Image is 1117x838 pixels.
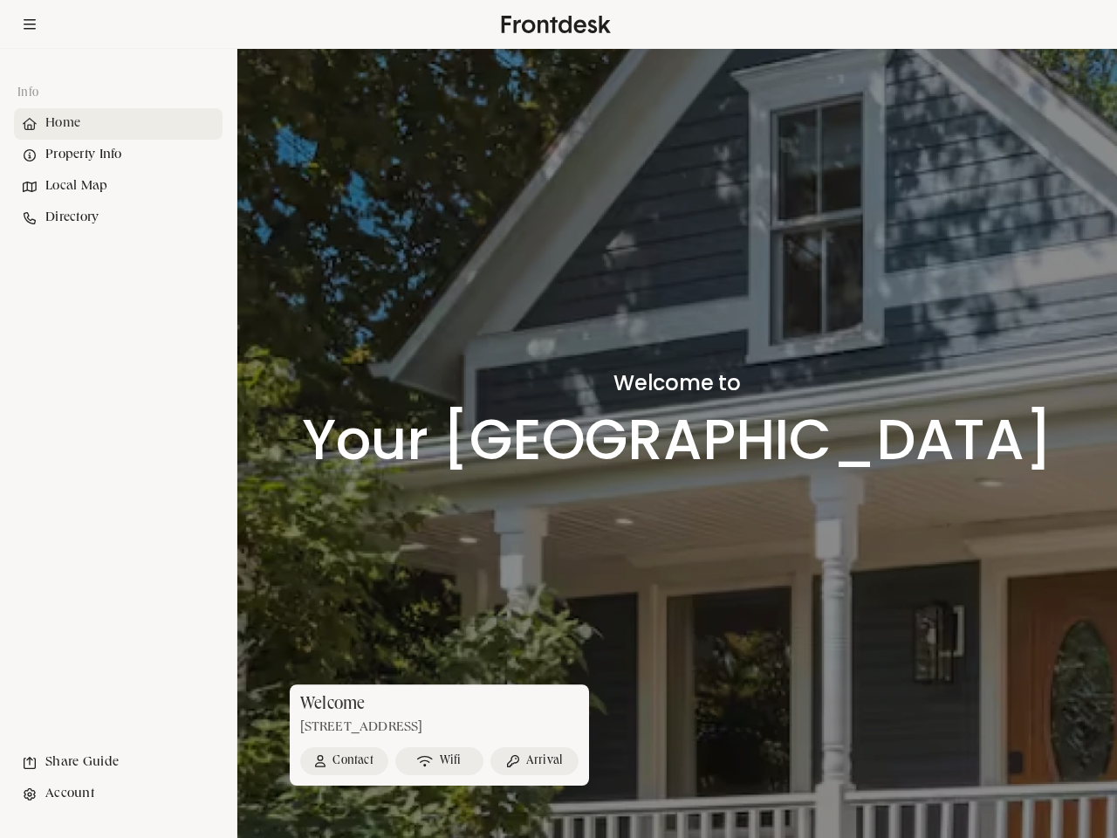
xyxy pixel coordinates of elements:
li: Navigation item [14,108,223,140]
li: Navigation item [14,171,223,203]
button: Wifi [395,747,483,775]
h1: Your [GEOGRAPHIC_DATA] [302,409,1052,471]
h3: Welcome to [302,372,1052,395]
p: [STREET_ADDRESS] [290,719,589,738]
li: Navigation item [14,203,223,234]
li: Navigation item [14,747,223,779]
button: Arrival [490,747,579,775]
div: Account [14,779,223,810]
div: Local Map [14,171,223,203]
div: Directory [14,203,223,234]
button: Contact [300,747,388,775]
div: Home [14,108,223,140]
li: Navigation item [14,779,223,810]
li: Navigation item [14,140,223,171]
h3: Welcome [290,695,586,716]
div: Property Info [14,140,223,171]
div: Share Guide [14,747,223,779]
